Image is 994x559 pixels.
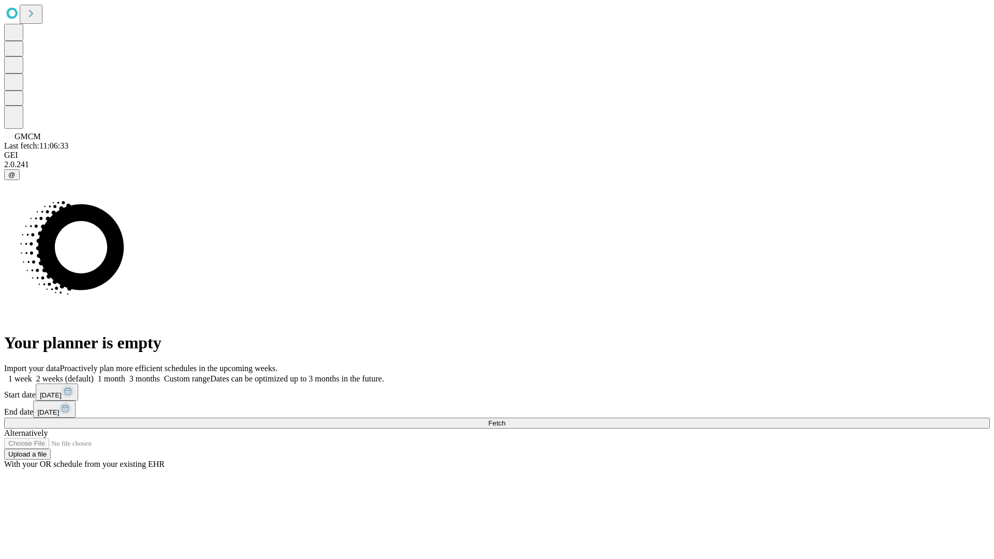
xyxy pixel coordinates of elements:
[164,374,210,383] span: Custom range
[210,374,384,383] span: Dates can be optimized up to 3 months in the future.
[98,374,125,383] span: 1 month
[33,401,76,418] button: [DATE]
[4,141,68,150] span: Last fetch: 11:06:33
[36,374,94,383] span: 2 weeks (default)
[8,374,32,383] span: 1 week
[4,160,990,169] div: 2.0.241
[60,364,277,373] span: Proactively plan more efficient schedules in the upcoming weeks.
[36,384,78,401] button: [DATE]
[14,132,41,141] span: GMCM
[4,333,990,352] h1: Your planner is empty
[4,418,990,429] button: Fetch
[37,408,59,416] span: [DATE]
[4,429,48,437] span: Alternatively
[40,391,62,399] span: [DATE]
[129,374,160,383] span: 3 months
[8,171,16,179] span: @
[4,401,990,418] div: End date
[4,169,20,180] button: @
[4,449,51,460] button: Upload a file
[4,151,990,160] div: GEI
[4,384,990,401] div: Start date
[4,364,60,373] span: Import your data
[4,460,165,468] span: With your OR schedule from your existing EHR
[488,419,505,427] span: Fetch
